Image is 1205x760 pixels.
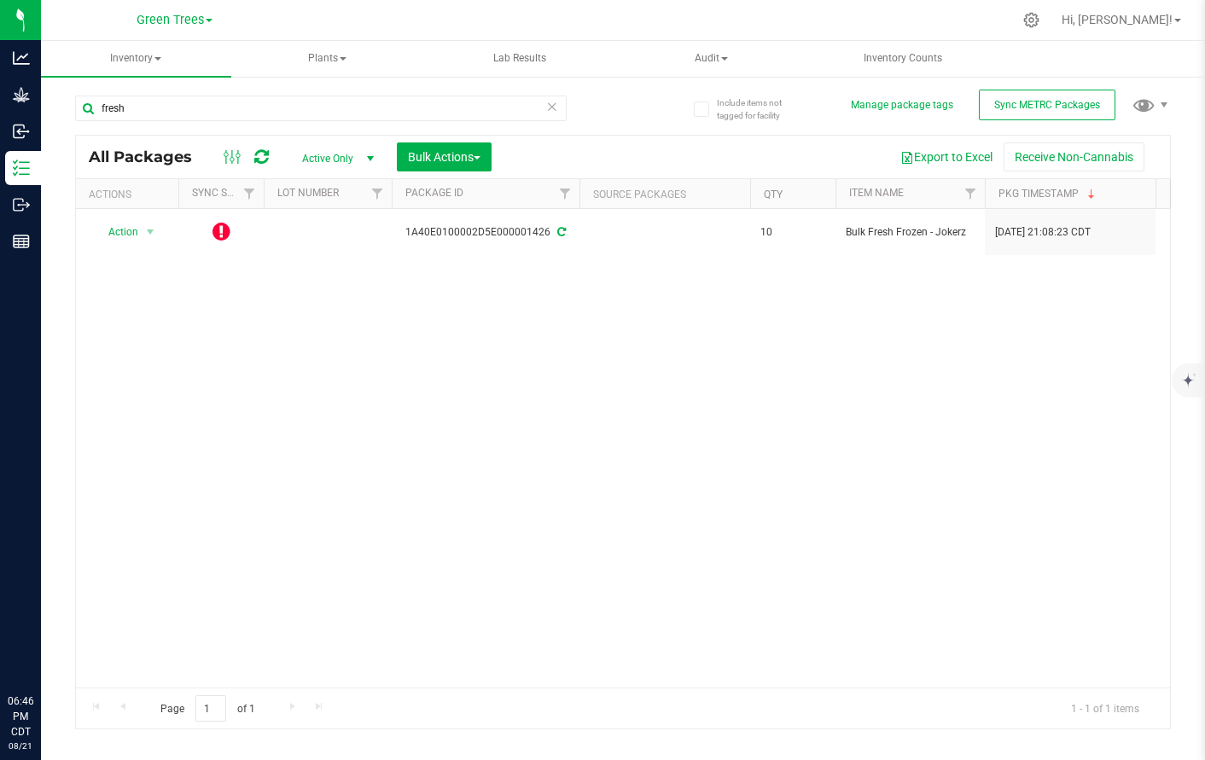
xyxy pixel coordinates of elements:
a: Package ID [405,187,463,199]
span: Plants [234,42,422,76]
span: Lab Results [470,51,569,66]
span: Hi, [PERSON_NAME]! [1062,13,1173,26]
a: Filter [551,179,579,208]
button: Sync METRC Packages [979,90,1115,120]
span: Sync METRC Packages [994,99,1100,111]
inline-svg: Grow [13,86,30,103]
a: Inventory Counts [808,41,998,77]
button: Bulk Actions [397,142,492,171]
span: [DATE] 21:08:23 CDT [995,224,1091,241]
button: Receive Non-Cannabis [1004,142,1144,171]
span: Clear [546,96,558,118]
span: 1 - 1 of 1 items [1057,695,1153,721]
iframe: Resource center [17,624,68,675]
span: select [140,220,161,244]
a: Filter [236,179,264,208]
span: Action [93,220,139,244]
span: Audit [617,42,806,76]
div: Actions [89,189,172,200]
div: 1A40E0100002D5E000001426 [389,224,582,241]
a: Audit [616,41,806,77]
a: Filter [364,179,392,208]
inline-svg: Inbound [13,123,30,140]
span: Sync from Compliance System [555,226,566,238]
a: Inventory [41,41,231,77]
a: Lot Number [277,187,339,199]
span: All Packages [89,148,209,166]
a: Plants [233,41,423,77]
p: 08/21 [8,740,33,752]
input: 1 [195,695,226,722]
button: Export to Excel [889,142,1004,171]
span: Page of 1 [146,695,269,722]
inline-svg: Inventory [13,160,30,177]
a: Sync Status [192,187,258,199]
span: OUT OF SYNC! [212,220,230,244]
input: Search Package ID, Item Name, SKU, Lot or Part Number... [75,96,567,121]
span: Inventory Counts [841,51,965,66]
p: 06:46 PM CDT [8,693,33,740]
button: Manage package tags [851,98,953,113]
span: Green Trees [137,13,204,27]
a: Filter [957,179,985,208]
th: Source Packages [579,179,750,209]
span: Include items not tagged for facility [717,96,802,122]
iframe: Resource center unread badge [50,621,71,641]
span: Bulk Fresh Frozen - Jokerz [846,224,975,241]
a: PO ID [1169,187,1195,199]
inline-svg: Reports [13,233,30,250]
a: Lab Results [424,41,614,77]
span: Bulk Actions [408,150,480,164]
a: Item Name [849,187,904,199]
a: Pkg Timestamp [998,188,1098,200]
span: 10 [760,224,825,241]
inline-svg: Analytics [13,49,30,67]
a: Qty [764,189,783,200]
div: Manage settings [1021,12,1042,28]
inline-svg: Outbound [13,196,30,213]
